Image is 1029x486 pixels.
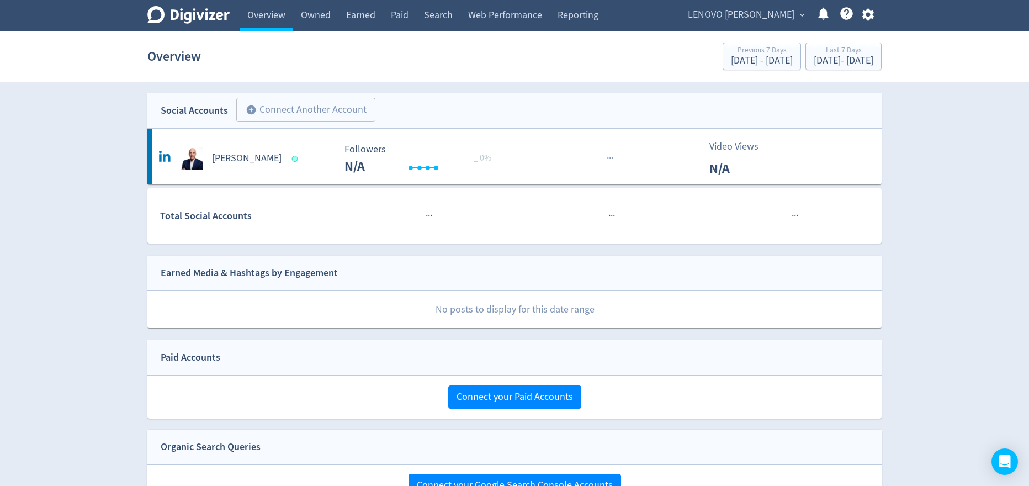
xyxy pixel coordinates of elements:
[613,209,615,223] span: ·
[723,43,801,70] button: Previous 7 Days[DATE] - [DATE]
[148,291,882,328] p: No posts to display for this date range
[161,439,261,455] div: Organic Search Queries
[292,156,301,162] span: Data last synced: 12 Sep 2025, 2:02am (AEST)
[709,159,773,178] p: N/A
[814,56,873,66] div: [DATE] - [DATE]
[430,209,432,223] span: ·
[212,152,282,165] h5: [PERSON_NAME]
[147,129,882,184] a: John Stamer undefined[PERSON_NAME] Followers --- _ 0% Followers N/A ···Video ViewsN/A
[608,209,611,223] span: ·
[457,392,573,402] span: Connect your Paid Accounts
[236,98,375,122] button: Connect Another Account
[796,209,798,223] span: ·
[426,209,428,223] span: ·
[991,448,1018,475] div: Open Intercom Messenger
[814,46,873,56] div: Last 7 Days
[246,104,257,115] span: add_circle
[609,151,611,165] span: ·
[611,209,613,223] span: ·
[160,208,336,224] div: Total Social Accounts
[428,209,430,223] span: ·
[684,6,808,24] button: LENOVO [PERSON_NAME]
[731,46,793,56] div: Previous 7 Days
[611,151,613,165] span: ·
[607,151,609,165] span: ·
[161,103,228,119] div: Social Accounts
[805,43,882,70] button: Last 7 Days[DATE]- [DATE]
[797,10,807,20] span: expand_more
[709,139,773,154] p: Video Views
[794,209,796,223] span: ·
[474,152,491,163] span: _ 0%
[448,390,581,403] a: Connect your Paid Accounts
[161,265,338,281] div: Earned Media & Hashtags by Engagement
[181,147,203,170] img: John Stamer undefined
[161,350,220,366] div: Paid Accounts
[147,39,201,74] h1: Overview
[448,385,581,409] button: Connect your Paid Accounts
[731,56,793,66] div: [DATE] - [DATE]
[339,144,505,173] svg: Followers ---
[228,99,375,122] a: Connect Another Account
[792,209,794,223] span: ·
[688,6,794,24] span: LENOVO [PERSON_NAME]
